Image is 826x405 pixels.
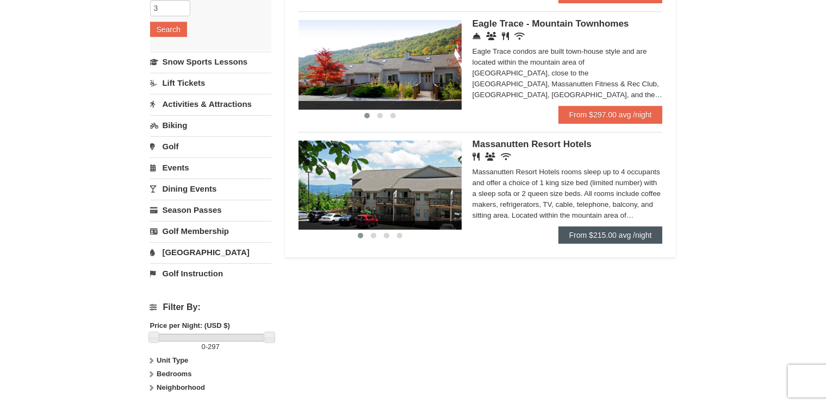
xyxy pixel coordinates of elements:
[514,32,525,40] i: Wireless Internet (free)
[202,343,206,351] span: 0
[473,139,592,149] span: Massanutten Resort Hotels
[485,153,495,161] i: Banquet Facilities
[157,356,188,364] strong: Unit Type
[486,32,496,40] i: Conference Facilities
[150,221,271,241] a: Golf Membership
[150,200,271,220] a: Season Passes
[501,153,511,161] i: Wireless Internet (free)
[150,321,230,330] strong: Price per Night: (USD $)
[150,22,187,37] button: Search
[150,179,271,199] a: Dining Events
[473,18,629,29] span: Eagle Trace - Mountain Townhomes
[473,46,663,100] div: Eagle Trace condos are built town-house style and are located within the mountain area of [GEOGRA...
[150,115,271,135] a: Biking
[150,263,271,283] a: Golf Instruction
[150,157,271,178] a: Events
[558,106,663,123] a: From $297.00 avg /night
[473,167,663,221] div: Massanutten Resort Hotels rooms sleep up to 4 occupants and offer a choice of 1 king size bed (li...
[150,302,271,312] h4: Filter By:
[150,136,271,156] a: Golf
[208,343,220,351] span: 297
[558,226,663,244] a: From $215.00 avg /night
[150,73,271,93] a: Lift Tickets
[157,383,205,391] strong: Neighborhood
[502,32,509,40] i: Restaurant
[150,94,271,114] a: Activities & Attractions
[473,32,481,40] i: Concierge Desk
[150,52,271,72] a: Snow Sports Lessons
[150,242,271,262] a: [GEOGRAPHIC_DATA]
[150,341,271,352] label: -
[473,153,480,161] i: Restaurant
[157,370,191,378] strong: Bedrooms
